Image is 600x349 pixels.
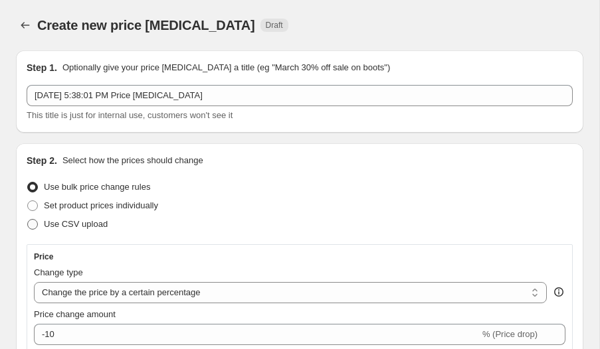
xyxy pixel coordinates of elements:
h2: Step 2. [27,154,57,167]
p: Select how the prices should change [62,154,203,167]
h2: Step 1. [27,61,57,74]
p: Optionally give your price [MEDICAL_DATA] a title (eg "March 30% off sale on boots") [62,61,390,74]
div: help [552,285,565,299]
span: Use bulk price change rules [44,182,150,192]
span: Use CSV upload [44,219,108,229]
span: Price change amount [34,309,116,319]
input: -15 [34,324,480,345]
span: Draft [266,20,283,31]
h3: Price [34,251,53,262]
button: Price change jobs [16,16,35,35]
span: % (Price drop) [482,329,538,339]
span: Change type [34,267,83,277]
span: This title is just for internal use, customers won't see it [27,110,233,120]
span: Set product prices individually [44,200,158,210]
span: Create new price [MEDICAL_DATA] [37,18,255,33]
input: 30% off holiday sale [27,85,573,106]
